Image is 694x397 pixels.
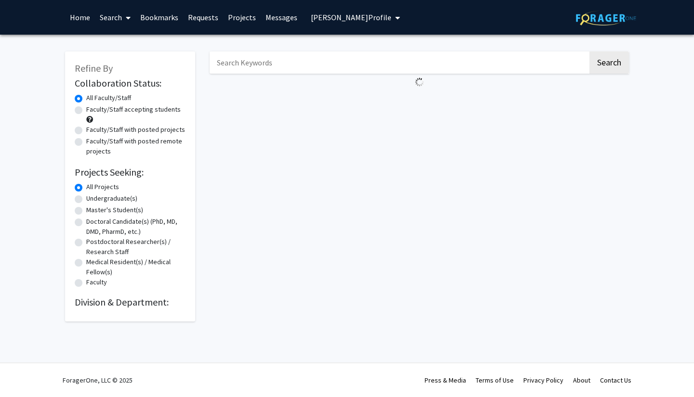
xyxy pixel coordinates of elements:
a: About [573,376,590,384]
label: Medical Resident(s) / Medical Fellow(s) [86,257,186,277]
a: Press & Media [425,376,466,384]
label: All Projects [86,182,119,192]
h2: Division & Department: [75,296,186,308]
a: Requests [183,0,223,34]
a: Bookmarks [135,0,183,34]
nav: Page navigation [210,90,629,113]
a: Terms of Use [476,376,514,384]
h2: Collaboration Status: [75,77,186,89]
label: All Faculty/Staff [86,93,131,103]
label: Faculty/Staff with posted remote projects [86,136,186,156]
a: Privacy Policy [523,376,563,384]
span: Refine By [75,62,113,74]
div: ForagerOne, LLC © 2025 [63,363,133,397]
label: Postdoctoral Researcher(s) / Research Staff [86,237,186,257]
button: Search [589,51,629,74]
label: Faculty [86,277,107,287]
a: Contact Us [600,376,631,384]
a: Home [65,0,95,34]
label: Undergraduate(s) [86,193,137,204]
a: Messages [261,0,302,34]
img: ForagerOne Logo [576,11,636,26]
label: Master's Student(s) [86,205,143,215]
img: Loading [411,74,428,90]
a: Search [95,0,135,34]
span: [PERSON_NAME] Profile [311,13,391,22]
label: Doctoral Candidate(s) (PhD, MD, DMD, PharmD, etc.) [86,217,186,237]
a: Projects [223,0,261,34]
input: Search Keywords [210,51,588,74]
label: Faculty/Staff accepting students [86,104,181,115]
h2: Projects Seeking: [75,166,186,178]
label: Faculty/Staff with posted projects [86,125,185,135]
